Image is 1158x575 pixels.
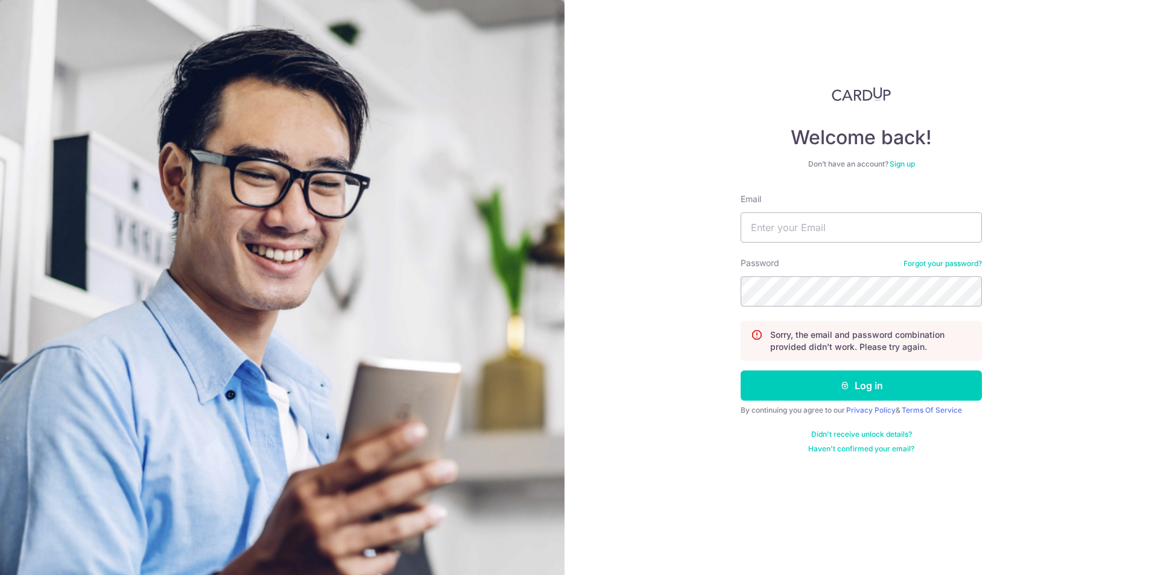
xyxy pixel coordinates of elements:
[741,405,982,415] div: By continuing you agree to our &
[741,125,982,150] h4: Welcome back!
[770,329,972,353] p: Sorry, the email and password combination provided didn't work. Please try again.
[811,430,912,439] a: Didn't receive unlock details?
[808,444,914,454] a: Haven't confirmed your email?
[902,405,962,415] a: Terms Of Service
[890,159,915,168] a: Sign up
[741,193,761,205] label: Email
[741,370,982,401] button: Log in
[846,405,896,415] a: Privacy Policy
[741,257,779,269] label: Password
[903,259,982,268] a: Forgot your password?
[832,87,891,101] img: CardUp Logo
[741,159,982,169] div: Don’t have an account?
[741,212,982,243] input: Enter your Email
